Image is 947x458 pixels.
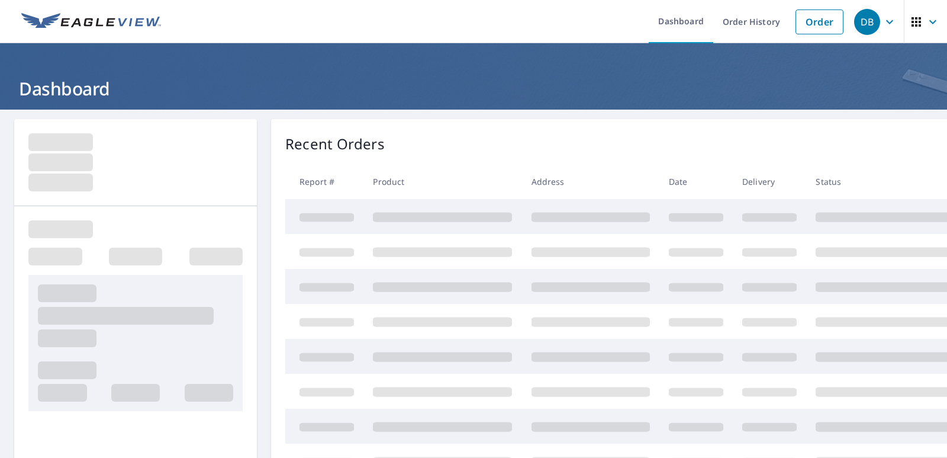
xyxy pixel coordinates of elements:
[21,13,161,31] img: EV Logo
[363,164,521,199] th: Product
[14,76,933,101] h1: Dashboard
[285,133,385,155] p: Recent Orders
[795,9,843,34] a: Order
[733,164,806,199] th: Delivery
[522,164,659,199] th: Address
[854,9,880,35] div: DB
[659,164,733,199] th: Date
[285,164,363,199] th: Report #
